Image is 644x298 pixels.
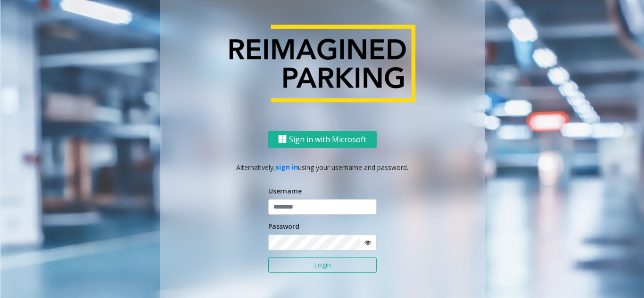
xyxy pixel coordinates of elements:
label: Username [268,186,302,196]
p: Alternatively, using your username and password. [169,162,476,172]
label: Password [268,221,299,231]
a: sign in [275,162,298,171]
button: Sign in with Microsoft [268,130,377,148]
button: Login [268,257,377,273]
